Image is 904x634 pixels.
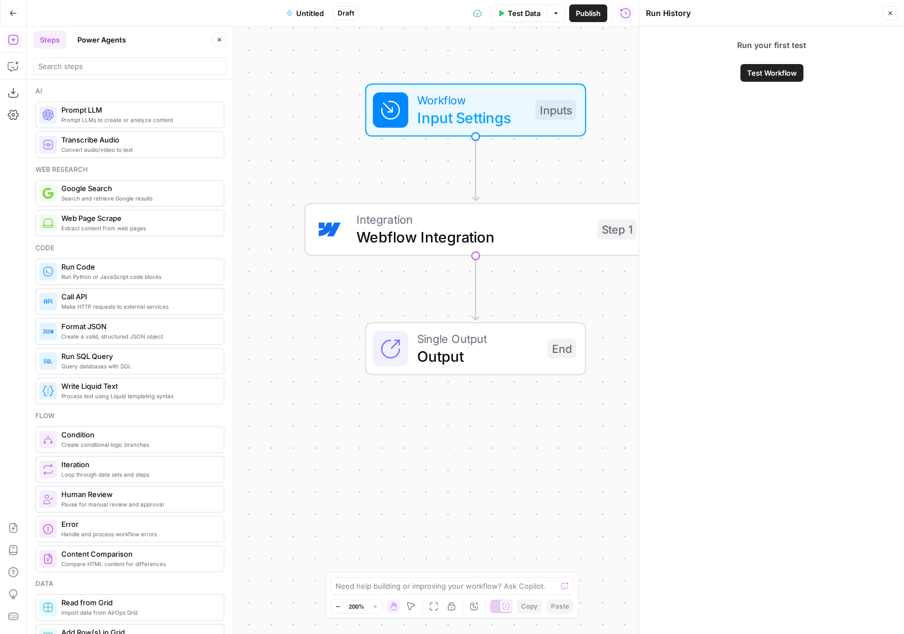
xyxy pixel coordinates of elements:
div: IntegrationWebflow IntegrationStep 1 [304,203,647,256]
span: Google Search [61,183,215,194]
img: webflow-icon.webp [319,218,341,240]
span: Iteration [61,459,215,470]
span: Content Comparison [61,548,215,559]
span: Pause for manual review and approval [61,500,215,509]
span: Query databases with SQL [61,362,215,371]
span: Output [417,345,539,367]
div: Flow [35,411,224,421]
span: Publish [576,8,601,19]
span: Run Code [61,261,215,272]
button: Copy [517,599,542,614]
span: Input Settings [417,107,527,129]
span: Untitled [296,8,324,19]
span: Workflow [417,91,527,109]
span: Convert audio/video to text [61,145,215,154]
button: Power Agents [71,31,133,49]
span: Paste [551,601,569,611]
div: Step 1 [597,219,637,239]
span: Read from Grid [61,597,215,608]
span: 200% [349,602,364,611]
button: Steps [33,31,66,49]
span: Web Page Scrape [61,213,215,224]
div: End [548,339,576,358]
span: Run SQL Query [61,351,215,362]
div: Code [35,243,224,253]
button: Untitled [280,4,330,22]
button: Test Data [491,4,547,22]
span: Compare HTML content for differences [61,559,215,568]
span: Single Output [417,330,539,347]
span: Human Review [61,489,215,500]
span: Copy [521,601,538,611]
div: Web research [35,165,224,175]
span: Test Workflow [747,67,797,78]
span: Import data from AirOps Grid [61,608,215,617]
span: Process text using Liquid templating syntax [61,392,215,400]
button: Paste [546,599,574,614]
span: Prompt LLMs to create or analyze content [61,115,215,124]
span: Call API [61,291,215,302]
div: Ai [35,86,224,96]
img: vrinnnclop0vshvmafd7ip1g7ohf [43,553,54,564]
div: Inputs [535,100,576,120]
button: Publish [569,4,607,22]
span: Format JSON [61,321,215,332]
div: Data [35,579,224,589]
div: Single OutputOutputEnd [304,322,647,375]
span: Make HTTP requests to external services [61,302,215,311]
g: Edge from step_1 to end [472,256,479,320]
g: Edge from start to step_1 [472,136,479,200]
span: Run Python or JavaScript code blocks [61,272,215,281]
span: Transcribe Audio [61,134,215,145]
span: Prompt LLM [61,104,215,115]
span: Error [61,519,215,530]
span: Draft [338,8,354,18]
span: Create conditional logic branches [61,440,215,449]
div: WorkflowInput SettingsInputs [304,83,647,136]
span: Search and retrieve Google results [61,194,215,203]
span: Handle and process workflow errors [61,530,215,538]
span: Extract content from web pages [61,224,215,233]
span: Test Data [508,8,540,19]
span: Loop through data sets and steps [61,470,215,479]
span: Condition [61,429,215,440]
span: Integration [356,210,588,228]
input: Search steps [38,61,222,72]
span: Webflow Integration [356,226,588,248]
span: Write Liquid Text [61,381,215,392]
span: Create a valid, structured JSON object [61,332,215,341]
button: Test Workflow [740,64,803,82]
span: Run your first test [724,27,819,64]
